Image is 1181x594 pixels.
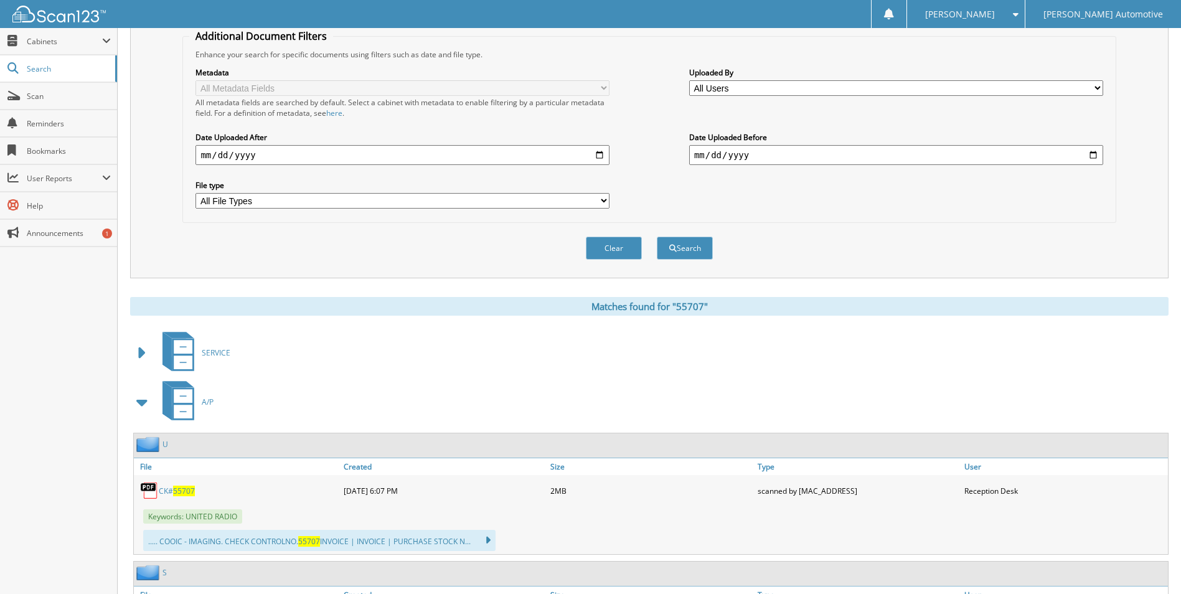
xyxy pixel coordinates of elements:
div: ..... COOIC - IMAGING. CHECK CONTROLNO. INVOICE | INVOICE | PURCHASE STOCK N... [143,530,496,551]
span: User Reports [27,173,102,184]
span: [PERSON_NAME] [925,11,995,18]
span: Scan [27,91,111,101]
label: Uploaded By [689,67,1103,78]
div: All metadata fields are searched by default. Select a cabinet with metadata to enable filtering b... [195,97,609,118]
img: PDF.png [140,481,159,500]
a: Size [547,458,754,475]
a: User [961,458,1168,475]
input: end [689,145,1103,165]
span: Help [27,200,111,211]
span: 55707 [298,536,320,547]
span: Search [27,64,109,74]
img: folder2.png [136,436,162,452]
span: 55707 [173,486,195,496]
span: Bookmarks [27,146,111,156]
span: [PERSON_NAME] Automotive [1043,11,1163,18]
img: folder2.png [136,565,162,580]
a: A/P [155,377,214,427]
div: [DATE] 6:07 PM [341,478,547,503]
label: Date Uploaded Before [689,132,1103,143]
img: scan123-logo-white.svg [12,6,106,22]
a: here [326,108,342,118]
button: Clear [586,237,642,260]
span: Announcements [27,228,111,238]
a: SERVICE [155,328,230,377]
span: Cabinets [27,36,102,47]
a: Created [341,458,547,475]
a: Type [755,458,961,475]
div: Matches found for "55707" [130,297,1169,316]
div: 1 [102,229,112,238]
label: File type [195,180,609,191]
div: scanned by [MAC_ADDRESS] [755,478,961,503]
a: File [134,458,341,475]
div: Reception Desk [961,478,1168,503]
span: Reminders [27,118,111,129]
legend: Additional Document Filters [189,29,333,43]
div: 2MB [547,478,754,503]
span: A/P [202,397,214,407]
span: SERVICE [202,347,230,358]
input: start [195,145,609,165]
a: U [162,439,168,450]
label: Metadata [195,67,609,78]
a: S [162,567,167,578]
a: CK#55707 [159,486,195,496]
div: Enhance your search for specific documents using filters such as date and file type. [189,49,1109,60]
button: Search [657,237,713,260]
label: Date Uploaded After [195,132,609,143]
span: Keywords: UNITED RADIO [143,509,242,524]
